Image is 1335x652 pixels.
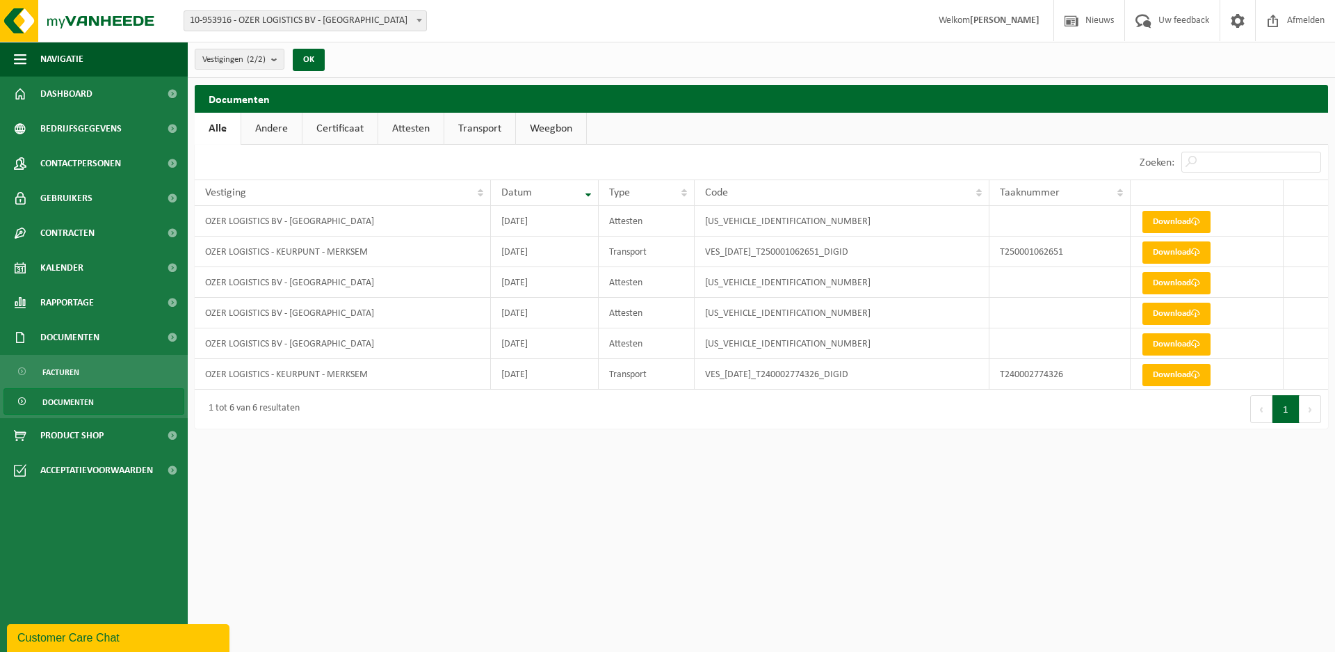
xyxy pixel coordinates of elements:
[1142,364,1211,386] a: Download
[1142,303,1211,325] a: Download
[609,187,630,198] span: Type
[599,206,695,237] td: Attesten
[184,11,426,31] span: 10-953916 - OZER LOGISTICS BV - ROTTERDAM
[195,85,1328,112] h2: Documenten
[293,49,325,71] button: OK
[195,113,241,145] a: Alle
[3,388,184,415] a: Documenten
[695,206,989,237] td: [US_VEHICLE_IDENTIFICATION_NUMBER]
[695,237,989,267] td: VES_[DATE]_T250001062651_DIGID
[1300,395,1321,423] button: Next
[491,237,599,267] td: [DATE]
[599,359,695,390] td: Transport
[42,389,94,415] span: Documenten
[695,328,989,359] td: [US_VEHICLE_IDENTIFICATION_NUMBER]
[195,237,491,267] td: OZER LOGISTICS - KEURPUNT - MERKSEM
[40,181,92,216] span: Gebruikers
[491,267,599,298] td: [DATE]
[705,187,728,198] span: Code
[205,187,246,198] span: Vestiging
[599,298,695,328] td: Attesten
[1142,272,1211,294] a: Download
[195,49,284,70] button: Vestigingen(2/2)
[195,359,491,390] td: OZER LOGISTICS - KEURPUNT - MERKSEM
[491,298,599,328] td: [DATE]
[40,146,121,181] span: Contactpersonen
[202,397,300,422] div: 1 tot 6 van 6 resultaten
[241,113,302,145] a: Andere
[40,111,122,146] span: Bedrijfsgegevens
[516,113,586,145] a: Weegbon
[302,113,378,145] a: Certificaat
[195,298,491,328] td: OZER LOGISTICS BV - [GEOGRAPHIC_DATA]
[3,358,184,385] a: Facturen
[195,267,491,298] td: OZER LOGISTICS BV - [GEOGRAPHIC_DATA]
[491,206,599,237] td: [DATE]
[1140,157,1174,168] label: Zoeken:
[378,113,444,145] a: Attesten
[40,42,83,77] span: Navigatie
[491,359,599,390] td: [DATE]
[195,206,491,237] td: OZER LOGISTICS BV - [GEOGRAPHIC_DATA]
[989,237,1131,267] td: T250001062651
[40,418,104,453] span: Product Shop
[7,621,232,652] iframe: chat widget
[1142,211,1211,233] a: Download
[501,187,532,198] span: Datum
[40,453,153,488] span: Acceptatievoorwaarden
[40,320,99,355] span: Documenten
[1272,395,1300,423] button: 1
[444,113,515,145] a: Transport
[695,359,989,390] td: VES_[DATE]_T240002774326_DIGID
[1250,395,1272,423] button: Previous
[491,328,599,359] td: [DATE]
[989,359,1131,390] td: T240002774326
[599,237,695,267] td: Transport
[202,49,266,70] span: Vestigingen
[970,15,1039,26] strong: [PERSON_NAME]
[247,55,266,64] count: (2/2)
[40,251,83,285] span: Kalender
[184,10,427,31] span: 10-953916 - OZER LOGISTICS BV - ROTTERDAM
[1142,241,1211,264] a: Download
[599,267,695,298] td: Attesten
[40,216,95,251] span: Contracten
[195,328,491,359] td: OZER LOGISTICS BV - [GEOGRAPHIC_DATA]
[599,328,695,359] td: Attesten
[40,285,94,320] span: Rapportage
[695,298,989,328] td: [US_VEHICLE_IDENTIFICATION_NUMBER]
[1142,333,1211,356] a: Download
[695,267,989,298] td: [US_VEHICLE_IDENTIFICATION_NUMBER]
[42,359,79,385] span: Facturen
[40,77,92,111] span: Dashboard
[1000,187,1060,198] span: Taaknummer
